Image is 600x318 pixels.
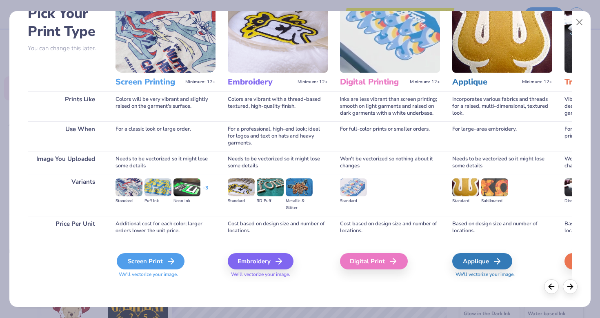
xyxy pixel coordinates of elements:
button: Close [572,15,587,30]
div: Digital Print [340,253,408,269]
div: Screen Print [117,253,184,269]
div: Applique [452,253,512,269]
div: For a classic look or large order. [116,121,216,151]
img: Metallic & Glitter [286,178,313,196]
div: Needs to be vectorized so it might lose some details [116,151,216,174]
div: Needs to be vectorized so it might lose some details [452,151,552,174]
h3: Applique [452,77,519,87]
span: We'll vectorize your image. [452,271,552,278]
div: Image You Uploaded [28,151,103,174]
img: Sublimated [481,178,508,196]
div: Metallic & Glitter [286,198,313,211]
span: Minimum: 12+ [298,79,328,85]
div: Sublimated [481,198,508,205]
div: For a professional, high-end look; ideal for logos and text on hats and heavy garments. [228,121,328,151]
div: Won't be vectorized so nothing about it changes [340,151,440,174]
div: Based on design size and number of locations. [452,216,552,239]
span: Minimum: 12+ [410,79,440,85]
h3: Screen Printing [116,77,182,87]
div: 3D Puff [257,198,284,205]
div: Inks are less vibrant than screen printing; smooth on light garments and raised on dark garments ... [340,91,440,121]
div: Use When [28,121,103,151]
div: Variants [28,174,103,216]
h3: Embroidery [228,77,294,87]
div: For full-color prints or smaller orders. [340,121,440,151]
img: Neon Ink [173,178,200,196]
h3: Digital Printing [340,77,407,87]
div: Standard [340,198,367,205]
div: Cost based on design size and number of locations. [340,216,440,239]
span: Minimum: 12+ [522,79,552,85]
span: We'll vectorize your image. [228,271,328,278]
p: You can change this later. [28,45,103,52]
div: Neon Ink [173,198,200,205]
img: Standard [452,178,479,196]
img: Standard [116,178,142,196]
span: Minimum: 12+ [185,79,216,85]
div: Additional cost for each color; larger orders lower the unit price. [116,216,216,239]
img: Direct-to-film [564,178,591,196]
div: Puff Ink [144,198,171,205]
h2: Pick Your Print Type [28,4,103,40]
div: Needs to be vectorized so it might lose some details [228,151,328,174]
img: Standard [340,178,367,196]
div: + 3 [202,185,208,198]
img: Standard [228,178,255,196]
div: Price Per Unit [28,216,103,239]
img: Puff Ink [144,178,171,196]
div: Prints Like [28,91,103,121]
div: Standard [228,198,255,205]
div: Colors are vibrant with a thread-based textured, high-quality finish. [228,91,328,121]
div: Cost based on design size and number of locations. [228,216,328,239]
div: Colors will be very vibrant and slightly raised on the garment's surface. [116,91,216,121]
div: Incorporates various fabrics and threads for a raised, multi-dimensional, textured look. [452,91,552,121]
div: Embroidery [228,253,293,269]
div: Standard [116,198,142,205]
div: For large-area embroidery. [452,121,552,151]
span: We'll vectorize your image. [116,271,216,278]
div: Standard [452,198,479,205]
div: Direct-to-film [564,198,591,205]
img: 3D Puff [257,178,284,196]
